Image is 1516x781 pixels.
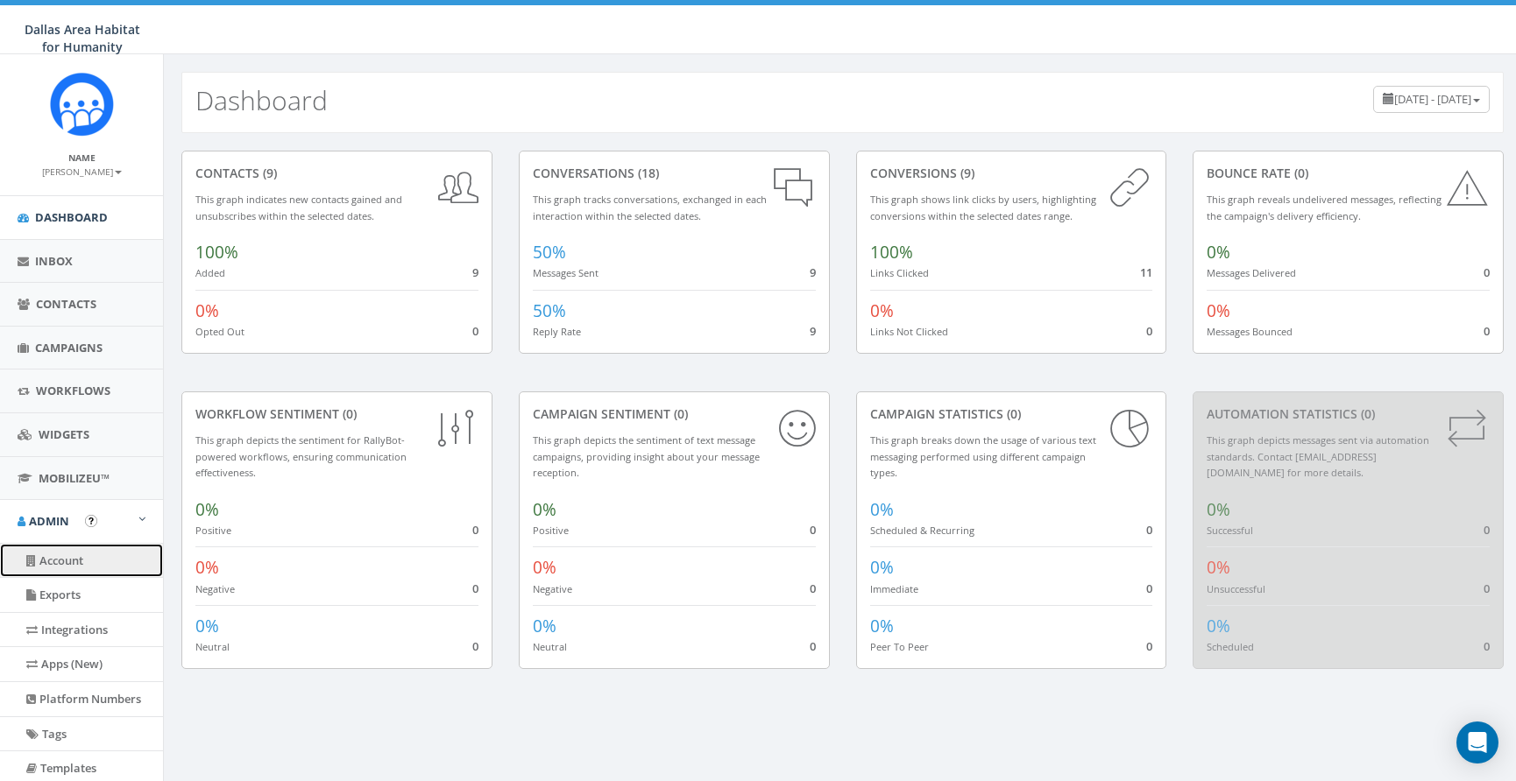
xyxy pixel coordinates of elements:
[870,165,1153,182] div: conversions
[195,241,238,264] span: 100%
[533,405,816,423] div: Campaign Sentiment
[195,498,219,521] span: 0%
[1146,522,1152,538] span: 0
[810,264,816,280] span: 9
[36,383,110,398] span: Workflows
[195,299,219,322] span: 0%
[533,266,599,279] small: Messages Sent
[259,165,277,181] span: (9)
[533,193,767,222] small: This graph tracks conversations, exchanged in each interaction within the selected dates.
[634,165,659,181] span: (18)
[195,193,402,222] small: This graph indicates new contacts gained and unsubscribes within the selected dates.
[195,86,328,115] h2: Dashboard
[1357,405,1375,422] span: (0)
[1207,640,1254,653] small: Scheduled
[1207,582,1265,595] small: Unsuccessful
[35,253,73,269] span: Inbox
[870,615,894,637] span: 0%
[195,582,235,595] small: Negative
[870,241,913,264] span: 100%
[85,515,97,527] button: Open In-App Guide
[870,193,1096,222] small: This graph shows link clicks by users, highlighting conversions within the selected dates range.
[810,323,816,339] span: 9
[870,524,974,537] small: Scheduled & Recurring
[533,582,572,595] small: Negative
[1291,165,1308,181] span: (0)
[472,323,478,339] span: 0
[42,165,122,178] small: [PERSON_NAME]
[1207,433,1429,479] small: This graph depicts messages sent via automation standards. Contact [EMAIL_ADDRESS][DOMAIN_NAME] f...
[870,556,894,579] span: 0%
[533,524,569,537] small: Positive
[533,165,816,182] div: conversations
[195,556,219,579] span: 0%
[1140,264,1152,280] span: 11
[810,580,816,596] span: 0
[1146,638,1152,654] span: 0
[195,266,225,279] small: Added
[472,522,478,538] span: 0
[870,325,948,338] small: Links Not Clicked
[533,433,760,479] small: This graph depicts the sentiment of text message campaigns, providing insight about your message ...
[810,638,816,654] span: 0
[195,325,244,338] small: Opted Out
[533,556,556,579] span: 0%
[29,513,69,529] span: Admin
[870,405,1153,423] div: Campaign Statistics
[36,296,96,312] span: Contacts
[195,640,230,653] small: Neutral
[1207,498,1230,521] span: 0%
[195,405,478,423] div: Workflow Sentiment
[42,163,122,179] a: [PERSON_NAME]
[39,426,89,442] span: Widgets
[195,615,219,637] span: 0%
[533,325,581,338] small: Reply Rate
[1003,405,1021,422] span: (0)
[1207,299,1230,322] span: 0%
[339,405,357,422] span: (0)
[49,72,115,137] img: Rally_Platform_Icon.png
[1456,721,1498,763] div: Open Intercom Messenger
[1394,91,1471,107] span: [DATE] - [DATE]
[533,498,556,521] span: 0%
[1207,165,1490,182] div: Bounce Rate
[1207,405,1490,423] div: Automation Statistics
[1484,580,1490,596] span: 0
[35,340,103,355] span: Campaigns
[35,209,108,225] span: Dashboard
[1146,323,1152,339] span: 0
[1484,522,1490,538] span: 0
[1207,556,1230,579] span: 0%
[472,638,478,654] span: 0
[1207,524,1253,537] small: Successful
[25,21,140,55] span: Dallas Area Habitat for Humanity
[1484,323,1490,339] span: 0
[870,498,894,521] span: 0%
[1207,325,1293,338] small: Messages Bounced
[533,640,567,653] small: Neutral
[195,433,407,479] small: This graph depicts the sentiment for RallyBot-powered workflows, ensuring communication effective...
[957,165,974,181] span: (9)
[1207,193,1442,222] small: This graph reveals undelivered messages, reflecting the campaign's delivery efficiency.
[195,165,478,182] div: contacts
[870,582,918,595] small: Immediate
[472,580,478,596] span: 0
[533,299,566,322] span: 50%
[670,405,688,422] span: (0)
[1207,266,1296,279] small: Messages Delivered
[810,522,816,538] span: 0
[39,470,110,486] span: MobilizeU™
[870,433,1096,479] small: This graph breaks down the usage of various text messaging performed using different campaign types.
[1484,638,1490,654] span: 0
[533,615,556,637] span: 0%
[870,299,894,322] span: 0%
[1484,264,1490,280] span: 0
[472,264,478,280] span: 9
[1207,241,1230,264] span: 0%
[533,241,566,264] span: 50%
[870,266,929,279] small: Links Clicked
[1207,615,1230,637] span: 0%
[1146,580,1152,596] span: 0
[195,524,231,537] small: Positive
[68,151,96,164] small: Name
